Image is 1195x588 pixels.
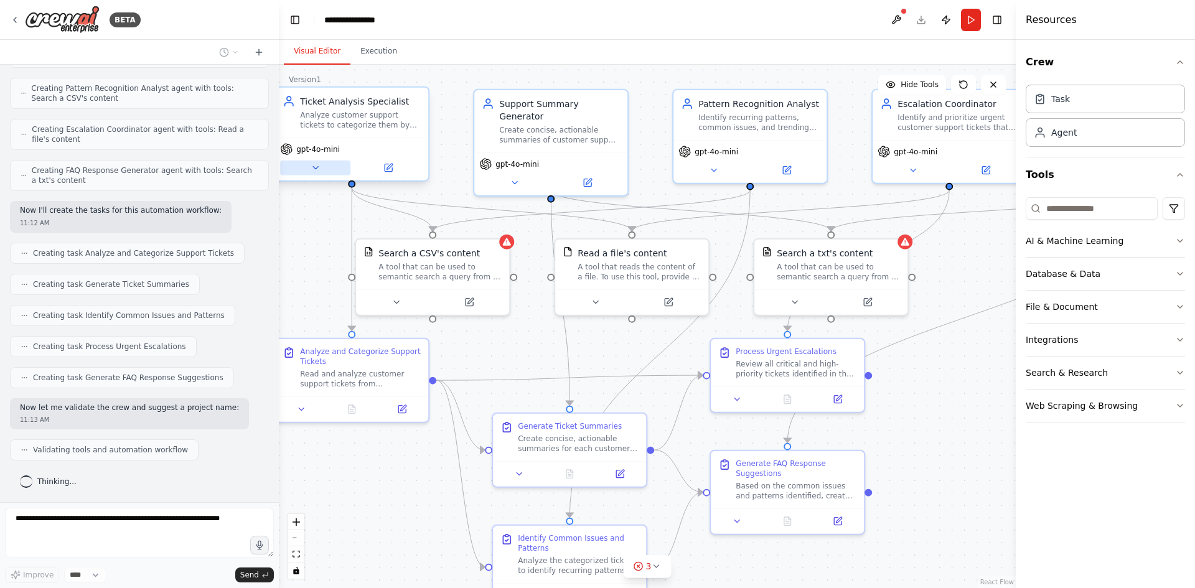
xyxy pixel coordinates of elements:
div: Pattern Recognition Analyst [698,98,819,110]
div: Generate Ticket SummariesCreate concise, actionable summaries for each customer support ticket ba... [492,413,647,488]
div: Based on the common issues and patterns identified, create suggested response templates for frequ... [736,481,856,501]
button: No output available [326,402,378,417]
div: Generate Ticket Summaries [518,421,622,431]
div: Pattern Recognition AnalystIdentify recurring patterns, common issues, and trending problems acro... [672,89,828,184]
button: Hide Tools [878,75,946,95]
span: Creating task Analyze and Categorize Support Tickets [33,248,234,258]
button: zoom out [288,530,304,546]
div: TXTSearchToolSearch a txt's contentA tool that can be used to semantic search a query from a txt'... [753,238,909,316]
button: 3 [624,555,672,578]
button: Visual Editor [284,39,350,65]
span: Creating task Generate Ticket Summaries [33,279,189,289]
button: Hide left sidebar [286,11,304,29]
div: Support Summary Generator [499,98,620,123]
g: Edge from ac9a15df-94e2-407f-b72d-8a101524e774 to 5d3c19bd-8d11-4b84-bdb2-efd46ba83348 [654,486,703,573]
span: Hide Tools [901,80,939,90]
div: Ticket Analysis SpecialistAnalyze customer support tickets to categorize them by urgency (Critica... [274,89,429,184]
button: Switch to previous chat [214,45,244,60]
button: Execution [350,39,407,65]
button: Search & Research [1026,357,1185,389]
span: Improve [23,570,54,580]
button: Open in side panel [633,295,703,310]
img: FileReadTool [563,247,573,257]
g: Edge from 5bc60234-475c-4066-8477-bef405bbd6db to b4c0f463-c7da-4685-9bd1-8fbca3d9ac11 [436,369,703,386]
g: Edge from fc15fcdb-ce7c-436a-8fc4-ba1faae6af74 to 4823bebe-c59c-4288-8334-f6152a4d036c [626,190,955,231]
button: AI & Machine Learning [1026,225,1185,257]
span: Creating task Process Urgent Escalations [33,342,186,352]
div: CSVSearchToolSearch a CSV's contentA tool that can be used to semantic search a query from a CSV'... [355,238,510,316]
button: Open in side panel [381,402,424,417]
span: Creating Pattern Recognition Analyst agent with tools: Search a CSV's content [31,83,258,103]
button: Hide right sidebar [988,11,1006,29]
button: No output available [543,467,596,482]
div: Process Urgent EscalationsReview all critical and high-priority tickets identified in the analysi... [710,338,865,413]
g: Edge from dece878f-c113-4332-ad5e-427f54a4b158 to 0029c882-28fe-4621-adf0-20e3c1521f83 [345,188,439,231]
span: Creating task Identify Common Issues and Patterns [33,310,225,320]
span: gpt-4o-mini [495,159,539,169]
span: Validating tools and automation workflow [33,445,188,455]
button: Open in side panel [817,392,860,407]
g: Edge from 5b8fecf5-041a-446b-8ba9-04fc2347c332 to 5d3c19bd-8d11-4b84-bdb2-efd46ba83348 [654,444,703,498]
div: 11:12 AM [20,218,222,228]
span: gpt-4o-mini [894,147,937,157]
g: Edge from 5b8fecf5-041a-446b-8ba9-04fc2347c332 to b4c0f463-c7da-4685-9bd1-8fbca3d9ac11 [654,369,703,456]
g: Edge from dece878f-c113-4332-ad5e-427f54a4b158 to 5bc60234-475c-4066-8477-bef405bbd6db [345,188,358,331]
div: Crew [1026,80,1185,157]
button: No output available [761,392,814,407]
div: Read and analyze customer support tickets from {ticket_source} (CSV file, text file, or database)... [300,369,421,389]
div: Version 1 [289,75,321,85]
div: Analyze and Categorize Support TicketsRead and analyze customer support tickets from {ticket_sour... [274,338,429,423]
div: BETA [110,12,141,27]
g: Edge from 5bc60234-475c-4066-8477-bef405bbd6db to 5b8fecf5-041a-446b-8ba9-04fc2347c332 [436,374,485,456]
div: FileReadToolRead a file's contentA tool that reads the content of a file. To use this tool, provi... [554,238,710,316]
img: TXTSearchTool [762,247,772,257]
button: Database & Data [1026,258,1185,290]
button: Send [235,567,274,582]
g: Edge from dece878f-c113-4332-ad5e-427f54a4b158 to 4823bebe-c59c-4288-8334-f6152a4d036c [345,188,638,231]
div: Escalation Coordinator [897,98,1018,110]
button: Start a new chat [249,45,269,60]
button: Open in side panel [353,161,423,175]
button: Open in side panel [832,295,902,310]
div: Task [1051,93,1070,105]
g: Edge from 5f444654-0319-447c-830e-01cb5108447e to 5d3c19bd-8d11-4b84-bdb2-efd46ba83348 [781,190,1155,443]
button: No output available [761,514,814,529]
g: Edge from 0b079100-45e9-4812-84ae-482716abc6f1 to b4c8ea09-61e0-4a6b-b488-adba2720269d [545,190,837,231]
p: Now let me validate the crew and suggest a project name: [20,403,239,413]
p: Now I'll create the tasks for this automation workflow: [20,206,222,216]
div: A tool that reads the content of a file. To use this tool, provide a 'file_path' parameter with t... [578,262,701,282]
button: Open in side panel [817,514,860,529]
div: Create concise, actionable summaries for each customer support ticket based on the analysis provi... [518,434,639,454]
button: Tools [1026,157,1185,192]
g: Edge from 14f02937-61a1-46c0-b4ec-6ea43ce2cd25 to 0029c882-28fe-4621-adf0-20e3c1521f83 [426,190,756,231]
span: Creating FAQ Response Generator agent with tools: Search a txt's content [32,166,258,185]
div: Search a txt's content [777,247,873,259]
div: Support Summary GeneratorCreate concise, actionable summaries of customer support tickets that hi... [473,89,629,197]
g: Edge from fc15fcdb-ce7c-436a-8fc4-ba1faae6af74 to b4c0f463-c7da-4685-9bd1-8fbca3d9ac11 [781,190,955,331]
div: Generate FAQ Response Suggestions [736,459,856,478]
g: Edge from 5f444654-0319-447c-830e-01cb5108447e to b4c8ea09-61e0-4a6b-b488-adba2720269d [825,190,1155,231]
a: React Flow attribution [980,579,1014,586]
button: fit view [288,546,304,562]
button: Improve [5,567,59,583]
div: Escalation CoordinatorIdentify and prioritize urgent customer support tickets that require immedi... [871,89,1027,184]
button: Integrations [1026,324,1185,356]
g: Edge from 14f02937-61a1-46c0-b4ec-6ea43ce2cd25 to ac9a15df-94e2-407f-b72d-8a101524e774 [563,190,756,518]
button: zoom in [288,514,304,530]
button: Open in side panel [434,295,504,310]
span: 3 [646,560,652,572]
img: CSVSearchTool [363,247,373,257]
div: Analyze and Categorize Support Tickets [300,347,421,366]
span: gpt-4o-mini [296,144,340,154]
div: Read a file's content [578,247,667,259]
div: Agent [1051,126,1077,139]
span: Creating task Generate FAQ Response Suggestions [33,373,223,383]
button: Click to speak your automation idea [250,536,269,554]
button: Open in side panel [552,175,622,190]
div: Ticket Analysis Specialist [300,95,421,108]
span: Creating Escalation Coordinator agent with tools: Read a file's content [32,124,258,144]
div: Identify Common Issues and Patterns [518,533,639,553]
button: File & Document [1026,291,1185,323]
img: Logo [25,6,100,34]
div: Identify and prioritize urgent customer support tickets that require immediate escalation. Create... [897,113,1018,133]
